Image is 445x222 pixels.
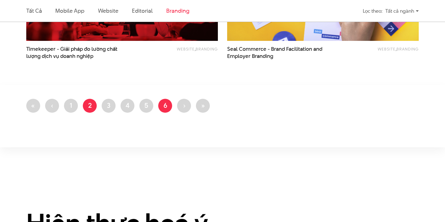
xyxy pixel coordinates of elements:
[31,101,35,110] span: «
[26,7,42,15] a: Tất cả
[55,7,84,15] a: Mobile app
[26,46,132,60] a: Timekeeper - Giải pháp đo lường chấtlượng dịch vụ doanh nghiệp
[51,101,53,110] span: ‹
[158,99,172,113] a: 6
[121,99,134,113] a: 4
[396,46,419,52] a: Branding
[26,53,93,60] span: lượng dịch vụ doanh nghiệp
[26,46,132,60] span: Timekeeper - Giải pháp đo lường chất
[141,46,218,57] div: ,
[227,46,333,60] a: Seal Commerce - Brand Facilitation andEmployer Branding
[102,99,116,113] a: 3
[363,6,382,16] div: Lọc theo:
[183,101,185,110] span: ›
[139,99,153,113] a: 5
[378,46,396,52] a: Website
[98,7,118,15] a: Website
[227,53,273,60] span: Employer Branding
[166,7,189,15] a: Branding
[196,46,218,52] a: Branding
[385,6,419,16] div: Tất cả ngành
[64,99,78,113] a: 1
[132,7,153,15] a: Editorial
[227,46,333,60] span: Seal Commerce - Brand Facilitation and
[342,46,419,57] div: ,
[177,46,195,52] a: Website
[201,101,205,110] span: »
